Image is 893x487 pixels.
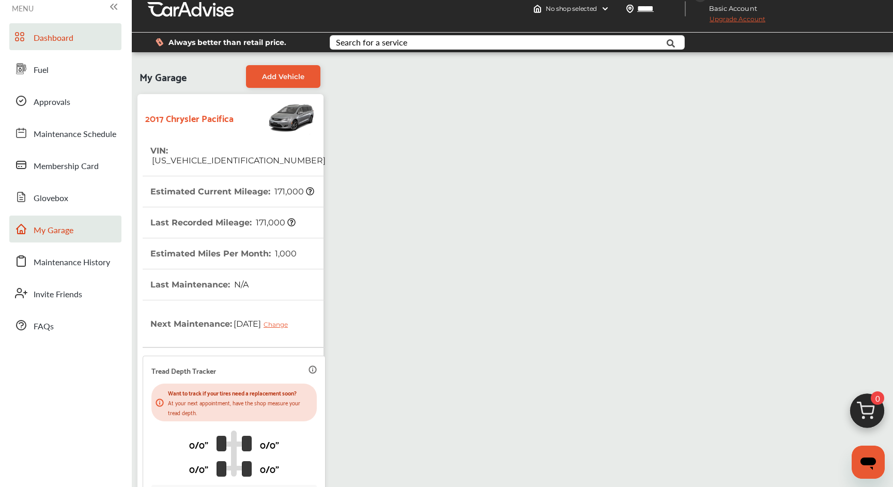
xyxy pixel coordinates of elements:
span: My Garage [34,224,73,237]
span: Maintenance Schedule [34,128,116,141]
span: Membership Card [34,160,99,173]
p: 0/0" [189,436,208,452]
div: Search for a service [336,38,407,47]
span: 171,000 [273,187,314,196]
a: Maintenance History [9,248,121,275]
a: My Garage [9,216,121,242]
span: MENU [12,4,34,12]
a: FAQs [9,312,121,339]
a: Fuel [9,55,121,82]
p: Tread Depth Tracker [151,364,216,376]
a: Approvals [9,87,121,114]
p: At your next appointment, have the shop measure your tread depth. [168,398,313,417]
p: Want to track if your tires need a replacement soon? [168,388,313,398]
span: Since [DATE] [60,121,107,130]
img: BasicPremiumLogo.8d547ee0.svg [746,102,808,113]
span: 0 [526,325,533,338]
p: 0/0" [260,436,279,452]
img: header-divider.bc55588e.svg [685,1,686,17]
th: Estimated Current Mileage : [150,176,314,207]
span: Fleet Membership ID [60,99,157,110]
span: Shop instructions [60,437,832,455]
img: dollor_label_vector.a70140d1.svg [156,38,163,47]
img: BasicBadge.31956f0b.svg [809,317,832,342]
a: Invite Friends [9,280,121,307]
span: N/A [233,280,249,290]
span: Add Vehicle [262,72,304,81]
span: [US_VEHICLE_IDENTIFICATION_NUMBER] [150,156,326,165]
img: tire_track_logo.b900bcbc.svg [217,430,252,477]
a: Maintenance Schedule [9,119,121,146]
a: Glovebox [9,184,121,210]
span: Glovebox [34,192,68,205]
span: Invite Friends [34,288,82,301]
span: No shop selected [546,5,597,13]
img: car-basic.192fe7b4.svg [508,324,525,340]
p: 0/0" [260,461,279,477]
span: 0 [871,391,884,405]
th: Last Recorded Mileage : [150,207,296,238]
span: Maintenance History [34,256,110,269]
span: Always better than retail price. [168,39,286,46]
th: Next Maintenance : [150,300,296,347]
span: 171,000 [254,218,296,227]
a: Membership Card [9,151,121,178]
div: Change [264,321,293,328]
img: Vehicle [234,99,315,135]
th: Last Maintenance : [150,269,249,300]
span: Fuel [34,64,49,77]
span: FAQs [34,320,54,333]
span: ID:3229839 [60,110,111,121]
a: Add Vehicle [246,65,320,88]
img: location_vector.a44bc228.svg [626,5,634,13]
span: Basic Account [695,3,765,14]
img: header-home-logo.8d720a4f.svg [533,5,542,13]
img: phone-black.37208b07.svg [60,343,69,352]
span: My Garage [140,65,187,88]
span: [DEMOGRAPHIC_DATA][PERSON_NAME] [60,324,234,343]
strong: 2017 Chrysler Pacifica [145,110,234,126]
span: BASIC [808,306,833,315]
iframe: Button to launch messaging window [852,446,885,479]
th: VIN : [150,135,326,176]
p: 0/0" [189,461,208,477]
img: cart_icon.3d0951e8.svg [842,389,892,438]
span: Approvals [34,96,70,109]
span: 1,000 [273,249,297,258]
span: [DATE] [232,311,296,337]
span: Dashboard [34,32,73,45]
span: MEMBER [60,306,234,315]
img: header-down-arrow.9dd2ce7d.svg [601,5,609,13]
span: Upgrade Account [694,15,765,28]
span: VEHICLE [504,306,539,315]
a: Dashboard [9,23,121,50]
th: Estimated Miles Per Month : [150,238,297,269]
span: Process as CarAdvise National Account through Auto Integrate. [PHONE_NUMBER] [60,455,832,473]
